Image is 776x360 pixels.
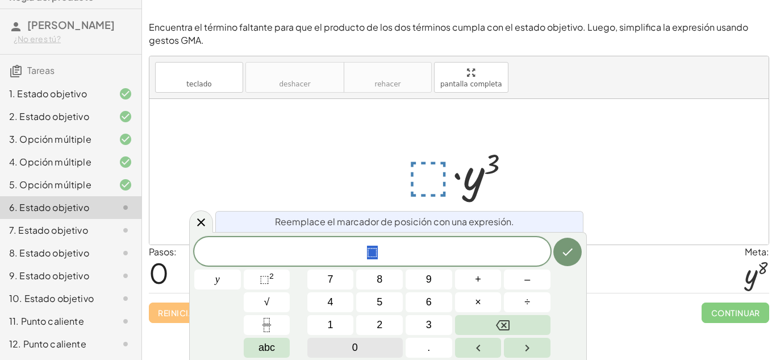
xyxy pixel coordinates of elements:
font: pantalla completa [440,80,502,88]
button: Times [455,292,502,312]
font: 4. Opción múltiple [9,156,91,168]
i: Task not started. [119,269,132,283]
i: Task finished and correct. [119,110,132,123]
font: 7. Estado objetivo [9,224,88,236]
span: – [524,272,530,287]
font: 8. Estado objetivo [9,247,89,259]
button: Right arrow [504,338,550,358]
font: 9. Estado objetivo [9,270,89,282]
font: 3. Opción múltiple [9,133,91,145]
button: Plus [455,270,502,289]
button: Alphabet [244,338,290,358]
font: deshacer [252,67,338,78]
button: Squared [244,270,290,289]
sup: 2 [269,272,274,280]
span: + [475,272,481,287]
span: 5 [377,295,382,310]
button: Backspace [455,315,550,335]
i: Task not started. [119,246,132,260]
font: 12. Punto caliente [9,338,86,350]
span: ⬚ [260,274,269,285]
font: deshacer [279,80,310,88]
button: 4 [307,292,354,312]
span: √ [264,295,270,310]
span: ⬚ [367,246,378,259]
button: tecladoteclado [155,62,243,93]
font: Reemplace el marcador de posición con una expresión. [275,216,514,227]
button: Left arrow [455,338,502,358]
span: 8 [377,272,382,287]
i: Task not started. [119,315,132,328]
font: Meta: [745,246,769,258]
button: deshacerdeshacer [245,62,344,93]
button: . [406,338,452,358]
span: 3 [426,317,432,333]
i: Task not started. [119,201,132,214]
button: pantalla completa [434,62,508,93]
button: 2 [356,315,403,335]
font: rehacer [350,67,425,78]
span: abc [258,340,275,355]
font: 11. Punto caliente [9,315,84,327]
font: ¿No eres tú? [14,34,61,44]
i: Task finished and correct. [119,155,132,169]
button: 9 [406,270,452,289]
font: rehacer [375,80,401,88]
span: 6 [426,295,432,310]
i: Task finished and correct. [119,133,132,146]
span: y [215,272,220,287]
button: Square root [244,292,290,312]
button: 0 [307,338,403,358]
span: 9 [426,272,432,287]
span: 0 [352,340,358,355]
font: Tareas [27,64,55,76]
font: 1. Estado objetivo [9,88,87,100]
button: Fraction [244,315,290,335]
span: 7 [328,272,333,287]
i: Task not started. [119,224,132,237]
button: Divide [504,292,550,312]
span: ÷ [524,295,530,310]
font: 2. Estado objetivo [9,110,89,122]
button: 6 [406,292,452,312]
button: Hecho [553,238,582,266]
i: Task not started. [119,337,132,351]
font: 0 [149,255,169,290]
font: 6. Estado objetivo [9,201,89,213]
font: 5. Opción múltiple [9,179,91,191]
span: . [427,340,430,355]
span: × [475,295,481,310]
span: 1 [328,317,333,333]
button: y [194,270,241,289]
font: 10. Estado objetivo [9,292,94,304]
font: teclado [161,67,237,78]
button: 5 [356,292,403,312]
button: 1 [307,315,354,335]
font: Pasos: [149,246,177,258]
button: 3 [406,315,452,335]
i: Task finished and correct. [119,178,132,192]
font: teclado [186,80,211,88]
i: Task finished and correct. [119,87,132,101]
button: rehacerrehacer [344,62,432,93]
font: [PERSON_NAME] [27,18,115,31]
span: 2 [377,317,382,333]
button: 8 [356,270,403,289]
button: 7 [307,270,354,289]
font: Encuentra el término faltante para que el producto de los dos términos cumpla con el estado objet... [149,21,750,46]
i: Task not started. [119,292,132,305]
button: Minus [504,270,550,289]
span: 4 [328,295,333,310]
